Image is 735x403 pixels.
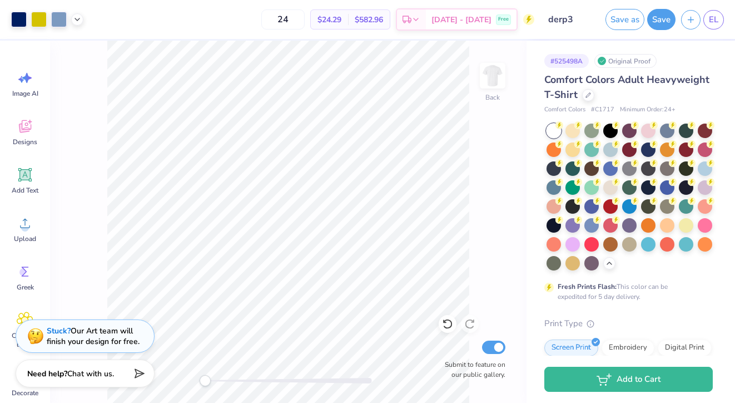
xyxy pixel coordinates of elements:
[485,92,500,102] div: Back
[431,14,491,26] span: [DATE] - [DATE]
[355,14,383,26] span: $582.96
[47,326,140,347] div: Our Art team will finish your design for free.
[605,9,644,30] button: Save as
[558,282,694,302] div: This color can be expedited for 5 day delivery.
[558,282,617,291] strong: Fresh Prints Flash:
[544,367,713,392] button: Add to Cart
[12,186,38,195] span: Add Text
[703,10,724,30] a: EL
[200,375,211,386] div: Accessibility label
[7,331,43,349] span: Clipart & logos
[439,360,505,380] label: Submit to feature on our public gallery.
[658,340,712,356] div: Digital Print
[261,9,305,30] input: – –
[594,54,657,68] div: Original Proof
[12,89,38,98] span: Image AI
[317,14,341,26] span: $24.29
[544,54,589,68] div: # 525498A
[709,13,718,26] span: EL
[544,105,585,115] span: Comfort Colors
[17,283,34,292] span: Greek
[544,317,713,330] div: Print Type
[498,16,509,23] span: Free
[67,368,114,379] span: Chat with us.
[647,9,676,30] button: Save
[12,389,38,397] span: Decorate
[27,368,67,379] strong: Need help?
[540,8,594,31] input: Untitled Design
[544,340,598,356] div: Screen Print
[47,326,71,336] strong: Stuck?
[481,65,504,87] img: Back
[14,234,36,243] span: Upload
[13,137,37,146] span: Designs
[544,73,709,101] span: Comfort Colors Adult Heavyweight T-Shirt
[591,105,614,115] span: # C1717
[620,105,676,115] span: Minimum Order: 24 +
[602,340,654,356] div: Embroidery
